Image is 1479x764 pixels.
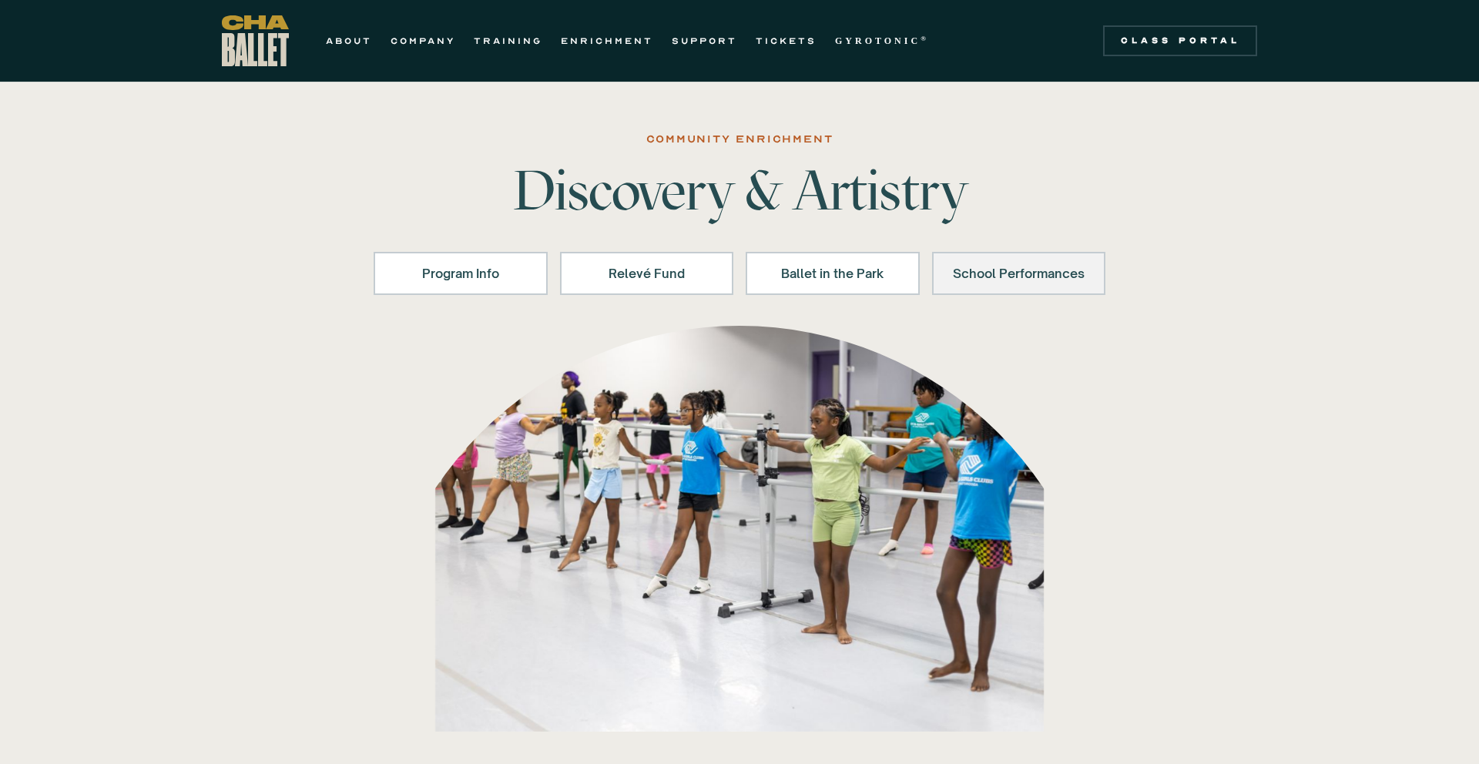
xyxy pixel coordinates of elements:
[560,252,734,295] a: Relevé Fund
[391,32,455,50] a: COMPANY
[932,252,1106,295] a: School Performances
[835,35,921,46] strong: GYROTONIC
[222,15,289,66] a: home
[474,32,542,50] a: TRAINING
[499,163,980,218] h1: Discovery & Artistry
[646,130,833,149] div: COMMUNITY ENRICHMENT
[672,32,737,50] a: SUPPORT
[326,32,372,50] a: ABOUT
[756,32,817,50] a: TICKETS
[952,264,1086,283] div: School Performances
[1103,25,1257,56] a: Class Portal
[835,32,929,50] a: GYROTONIC®
[580,264,714,283] div: Relevé Fund
[921,35,929,42] sup: ®
[394,264,528,283] div: Program Info
[374,252,548,295] a: Program Info
[746,252,920,295] a: Ballet in the Park
[766,264,900,283] div: Ballet in the Park
[1112,35,1248,47] div: Class Portal
[561,32,653,50] a: ENRICHMENT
